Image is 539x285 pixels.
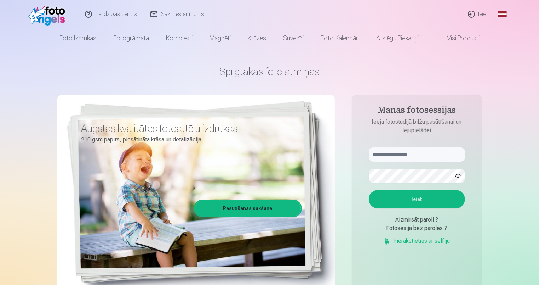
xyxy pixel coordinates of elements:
[201,28,239,48] a: Magnēti
[81,122,297,135] h3: Augstas kvalitātes fotoattēlu izdrukas
[157,28,201,48] a: Komplekti
[384,237,450,245] a: Pierakstieties ar selfiju
[239,28,275,48] a: Krūzes
[275,28,312,48] a: Suvenīri
[51,28,105,48] a: Foto izdrukas
[427,28,488,48] a: Visi produkti
[105,28,157,48] a: Fotogrāmata
[312,28,368,48] a: Foto kalendāri
[362,118,472,135] p: Ieeja fotostudijā bilžu pasūtīšanai un lejupielādei
[57,65,482,78] h1: Spilgtākās foto atmiņas
[368,28,427,48] a: Atslēgu piekariņi
[195,201,301,216] a: Pasūtīšanas sākšana
[369,216,465,224] div: Aizmirsāt paroli ?
[362,105,472,118] h4: Manas fotosessijas
[28,3,69,26] img: /fa1
[81,135,297,145] p: 210 gsm papīrs, piesātināta krāsa un detalizācija
[369,190,465,208] button: Ieiet
[369,224,465,233] div: Fotosesija bez paroles ?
